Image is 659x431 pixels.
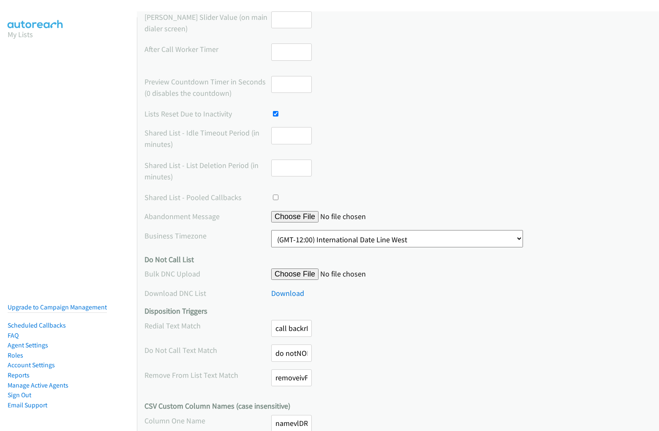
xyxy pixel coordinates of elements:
div: Account wide abandonment message which should contain the name of your organization and a contact... [144,211,651,222]
div: Disposition text to match to enqueue a redial [144,320,651,345]
a: Manage Active Agents [8,381,68,389]
a: Roles [8,351,23,359]
a: Reports [8,371,30,379]
div: Whether callbacks should be returned to the pool or remain tied to the agent that requested the c... [144,192,651,203]
label: Redial Text Match [144,320,271,331]
label: Preview Countdown Timer in Seconds (0 disables the countdown) [144,76,271,99]
label: Do Not Call Text Match [144,344,271,356]
label: [PERSON_NAME] Slider Value (on main dialer screen) [144,11,271,34]
h4: CSV Custom Column Names (case insensitive) [144,401,651,411]
a: Scheduled Callbacks [8,321,66,329]
a: Account Settings [8,361,55,369]
a: Download [271,288,304,298]
label: Shared List - Pooled Callbacks [144,192,271,203]
label: Shared List - List Deletion Period (in minutes) [144,160,271,182]
label: Business Timezone [144,230,271,241]
label: Bulk DNC Upload [144,268,271,279]
div: The minimum time before a list can be deleted [144,160,651,184]
a: Upgrade to Campaign Management [8,303,107,311]
a: Agent Settings [8,341,48,349]
label: Download DNC List [144,287,271,299]
a: My Lists [8,30,33,39]
h4: Disposition Triggers [144,306,651,316]
label: Abandonment Message [144,211,271,222]
label: Lists Reset Due to Inactivity [144,108,271,119]
label: Remove From List Text Match [144,369,271,381]
a: Sign Out [8,391,31,399]
label: Column One Name [144,415,271,426]
h4: Do Not Call List [144,255,651,265]
a: Email Support [8,401,47,409]
a: FAQ [8,331,19,339]
div: The time period before a list resets or assigned records get redistributed due to an idle dialing... [144,127,651,152]
div: Disposition text to enqueue a call to a contact's secondary phone number [144,369,651,394]
label: After Call Worker Timer [144,43,271,55]
div: Disposition text to match to add to your dnc list [144,344,651,369]
label: Shared List - Idle Timeout Period (in minutes) [144,127,271,150]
